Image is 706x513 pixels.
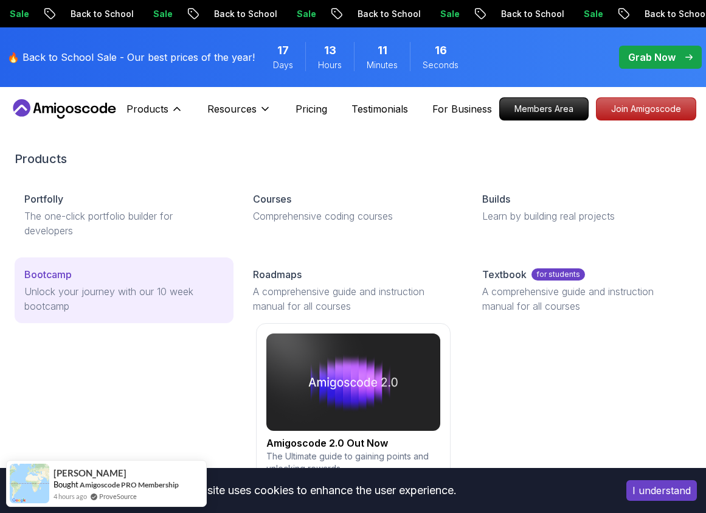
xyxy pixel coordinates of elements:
p: Unlock your journey with our 10 week bootcamp [24,284,224,313]
a: amigoscode 2.0Amigoscode 2.0 Out NowThe Ultimate guide to gaining points and unlocking rewards[DATE] [15,323,691,500]
span: 13 Hours [324,42,336,59]
p: A comprehensive guide and instruction manual for all courses [253,284,452,313]
h2: Products [15,150,691,167]
p: Back to School [198,8,281,20]
span: Days [273,59,293,71]
span: 4 hours ago [54,491,87,501]
p: Join Amigoscode [597,98,696,120]
a: PortfollyThe one-click portfolio builder for developers [15,182,234,248]
a: BuildsLearn by building real projects [472,182,691,233]
a: Testimonials [351,102,408,116]
span: Minutes [367,59,398,71]
button: Products [126,102,183,126]
span: 11 Minutes [378,42,387,59]
p: Back to School [485,8,568,20]
p: Comprehensive coding courses [253,209,452,223]
p: Resources [207,102,257,116]
p: Products [126,102,168,116]
p: Courses [253,192,291,206]
p: for students [531,268,585,281]
span: 17 Days [277,42,289,59]
p: Members Area [500,98,588,120]
a: Join Amigoscode [596,97,696,120]
p: The Ultimate guide to gaining points and unlocking rewards [266,450,440,475]
p: Bootcamp [24,267,72,282]
p: A comprehensive guide and instruction manual for all courses [482,284,682,313]
span: Bought [54,480,78,489]
p: Grab Now [628,50,676,65]
p: Portfolly [24,192,63,206]
a: ProveSource [99,491,137,501]
p: Learn by building real projects [482,209,682,223]
p: Back to School [55,8,137,20]
a: Members Area [499,97,589,120]
p: Sale [137,8,176,20]
span: Seconds [423,59,459,71]
img: amigoscode 2.0 [266,333,440,431]
a: RoadmapsA comprehensive guide and instruction manual for all courses [243,257,462,323]
p: Sale [568,8,607,20]
a: Amigoscode PRO Membership [80,480,179,489]
p: Sale [424,8,463,20]
h2: Amigoscode 2.0 Out Now [266,436,440,450]
button: Resources [207,102,271,126]
p: Textbook [482,267,527,282]
button: Accept cookies [626,480,697,501]
a: CoursesComprehensive coding courses [243,182,462,233]
a: Pricing [296,102,327,116]
p: Roadmaps [253,267,302,282]
div: This website uses cookies to enhance the user experience. [9,477,608,504]
p: Builds [482,192,510,206]
p: The one-click portfolio builder for developers [24,209,224,238]
p: Back to School [342,8,424,20]
p: Sale [281,8,320,20]
span: [PERSON_NAME] [54,468,126,478]
span: Hours [318,59,342,71]
span: 16 Seconds [435,42,447,59]
p: 🔥 Back to School Sale - Our best prices of the year! [7,50,255,65]
a: BootcampUnlock your journey with our 10 week bootcamp [15,257,234,323]
img: provesource social proof notification image [10,464,49,503]
a: For Business [432,102,492,116]
a: Textbookfor studentsA comprehensive guide and instruction manual for all courses [472,257,691,323]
